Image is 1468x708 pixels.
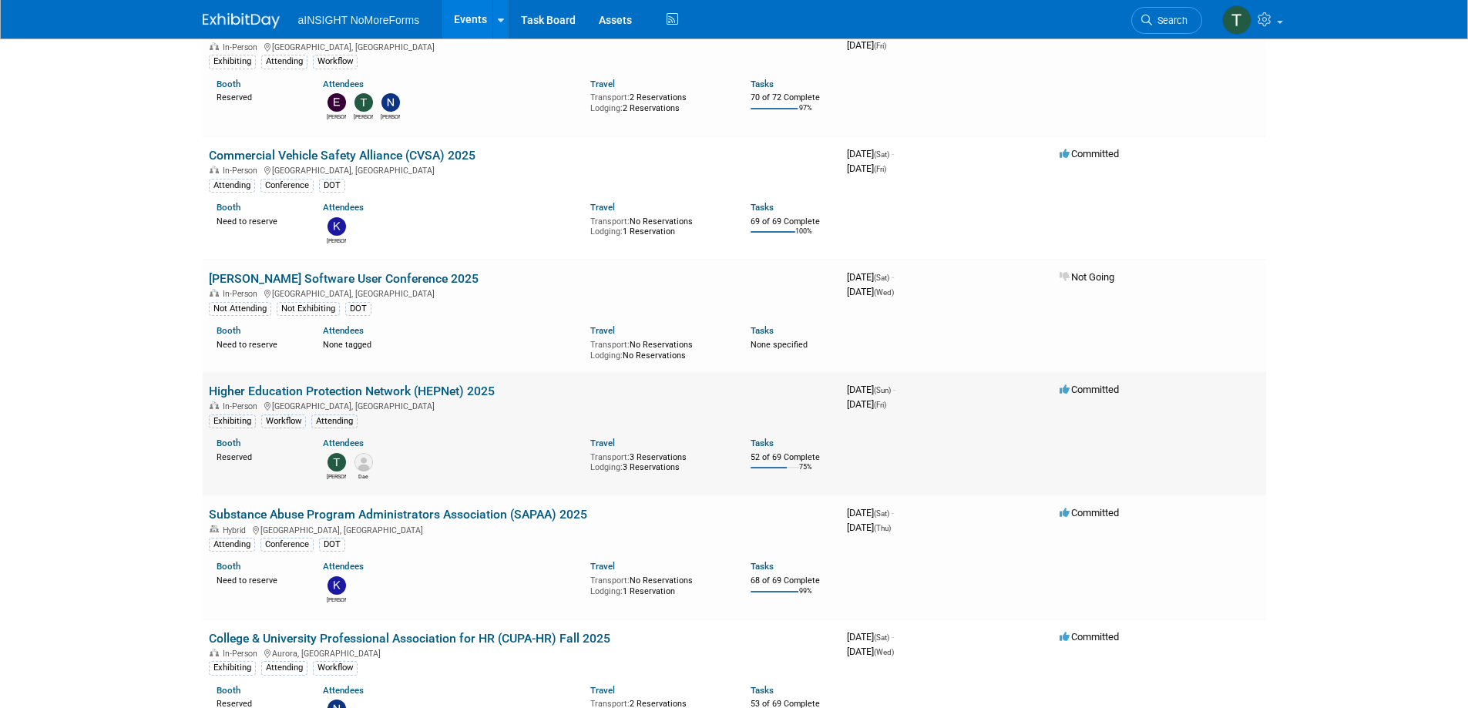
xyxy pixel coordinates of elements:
div: Need to reserve [217,337,301,351]
img: Kate Silvas [328,576,346,595]
div: 2 Reservations 2 Reservations [590,89,727,113]
div: 3 Reservations 3 Reservations [590,449,727,473]
a: Higher Education Protection Network (HEPNet) 2025 [209,384,495,398]
a: Attendees [323,438,364,448]
span: Lodging: [590,462,623,472]
div: No Reservations 1 Reservation [590,213,727,237]
span: (Sat) [874,150,889,159]
div: Teresa Papanicolaou [354,112,373,121]
a: Tasks [751,79,774,89]
span: Transport: [590,575,630,586]
div: 70 of 72 Complete [751,92,835,103]
span: [DATE] [847,631,894,643]
span: (Sat) [874,273,889,282]
td: 100% [795,227,812,248]
span: (Sat) [874,509,889,518]
a: [PERSON_NAME] Software User Conference 2025 [209,271,479,286]
img: Kate Silvas [328,217,346,236]
span: In-Person [223,401,262,411]
span: Committed [1060,631,1119,643]
span: None specified [751,340,808,350]
span: - [892,271,894,283]
a: Search [1131,7,1202,34]
div: Aurora, [GEOGRAPHIC_DATA] [209,646,835,659]
span: Committed [1060,384,1119,395]
span: Committed [1060,148,1119,159]
div: Exhibiting [209,661,256,675]
a: Booth [217,202,240,213]
div: [GEOGRAPHIC_DATA], [GEOGRAPHIC_DATA] [209,163,835,176]
span: Transport: [590,340,630,350]
div: [GEOGRAPHIC_DATA], [GEOGRAPHIC_DATA] [209,399,835,411]
img: In-Person Event [210,401,219,409]
span: In-Person [223,289,262,299]
span: - [892,148,894,159]
a: Attendees [323,325,364,336]
a: Attendees [323,685,364,696]
a: Travel [590,438,615,448]
div: Reserved [217,449,301,463]
span: Transport: [590,216,630,226]
a: Tasks [751,202,774,213]
div: 52 of 69 Complete [751,452,835,463]
div: Workflow [313,661,358,675]
span: Transport: [590,452,630,462]
span: [DATE] [847,507,894,518]
a: Attendees [323,561,364,572]
div: Workflow [313,55,358,69]
img: Dae Kim [354,453,373,471]
a: College & University Professional Association for HR (CUPA-HR) Fall 2025 [209,631,610,646]
div: Reserved [217,89,301,103]
span: In-Person [223,166,262,176]
a: Travel [590,202,615,213]
div: DOT [319,179,345,193]
img: Eric Guimond [328,93,346,112]
a: Booth [217,79,240,89]
span: - [893,384,895,395]
span: [DATE] [847,163,886,174]
div: Attending [209,538,255,552]
span: [DATE] [847,398,886,410]
img: Teresa Papanicolaou [328,453,346,471]
a: Commercial Vehicle Safety Alliance (CVSA) 2025 [209,148,475,163]
div: Need to reserve [217,572,301,586]
span: - [892,631,894,643]
img: Nichole Brown [381,93,400,112]
a: Tasks [751,685,774,696]
span: [DATE] [847,286,894,297]
div: Workflow [261,414,306,428]
span: (Wed) [874,288,894,297]
span: Lodging: [590,103,623,113]
img: In-Person Event [210,42,219,50]
a: Booth [217,325,240,336]
a: Travel [590,325,615,336]
div: Nichole Brown [381,112,400,121]
img: In-Person Event [210,166,219,173]
img: In-Person Event [210,649,219,656]
span: Lodging: [590,226,623,237]
div: Attending [311,414,358,428]
div: Exhibiting [209,414,256,428]
a: Travel [590,79,615,89]
span: In-Person [223,42,262,52]
div: DOT [319,538,345,552]
span: - [892,507,894,518]
a: Booth [217,438,240,448]
img: ExhibitDay [203,13,280,29]
a: Travel [590,561,615,572]
div: Dae Kim [354,471,373,481]
span: (Wed) [874,648,894,656]
div: No Reservations 1 Reservation [590,572,727,596]
td: 97% [799,104,812,125]
div: Need to reserve [217,213,301,227]
div: Exhibiting [209,55,256,69]
span: In-Person [223,649,262,659]
div: Not Attending [209,302,271,316]
span: [DATE] [847,384,895,395]
span: Committed [1060,507,1119,518]
span: [DATE] [847,148,894,159]
div: Not Exhibiting [277,302,340,316]
div: [GEOGRAPHIC_DATA], [GEOGRAPHIC_DATA] [209,287,835,299]
div: Attending [209,179,255,193]
span: Lodging: [590,351,623,361]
